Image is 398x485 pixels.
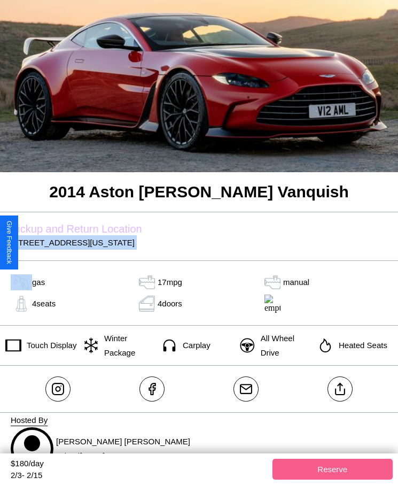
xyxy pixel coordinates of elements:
div: 2 / 3 - 2 / 15 [11,471,267,480]
img: tank [136,274,158,290]
div: $ 180 /day [11,459,267,471]
img: gas [11,296,32,312]
p: [STREET_ADDRESS][US_STATE] [11,235,387,250]
img: gas [11,274,32,290]
img: door [136,296,158,312]
button: Reserve [272,459,393,480]
p: Touch Display [21,338,76,352]
img: empty [262,295,283,313]
p: Carplay [177,338,210,352]
p: Joined [DATE] [56,449,190,463]
p: 4 doors [158,296,182,311]
img: gas [262,274,283,290]
p: Winter Package [99,331,159,360]
p: manual [283,275,309,289]
p: gas [32,275,45,289]
p: Hosted By [11,413,387,427]
p: [PERSON_NAME] [PERSON_NAME] [56,434,190,449]
div: Give Feedback [5,221,13,264]
p: 4 seats [32,296,56,311]
p: 17 mpg [158,275,182,289]
p: Heated Seats [333,338,387,352]
p: All Wheel Drive [255,331,315,360]
label: Pickup and Return Location [11,223,387,235]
